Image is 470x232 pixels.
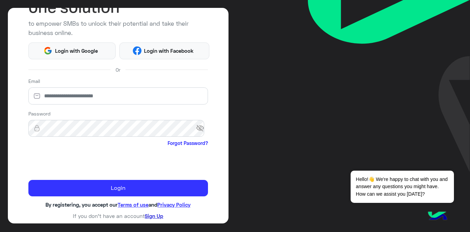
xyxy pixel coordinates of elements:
[351,171,454,203] span: Hello!👋 We're happy to chat with you and answer any questions you might have. How can we assist y...
[148,202,157,208] span: and
[426,205,449,229] img: hulul-logo.png
[28,125,45,132] img: lock
[28,180,208,196] button: Login
[28,19,208,37] p: to empower SMBs to unlock their potential and take their business online.
[157,202,191,208] a: Privacy Policy
[28,77,40,85] label: Email
[28,110,51,117] label: Password
[118,202,148,208] a: Terms of use
[196,122,208,135] span: visibility_off
[145,213,163,219] a: Sign Up
[119,42,209,59] button: Login with Facebook
[28,213,208,219] h6: If you don’t have an account
[28,42,116,59] button: Login with Google
[52,47,100,55] span: Login with Google
[28,93,45,99] img: email
[142,47,196,55] span: Login with Facebook
[116,66,120,73] span: Or
[43,46,52,55] img: Google
[28,148,132,175] iframe: reCAPTCHA
[168,139,208,147] a: Forgot Password?
[133,46,142,55] img: Facebook
[45,202,118,208] span: By registering, you accept our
